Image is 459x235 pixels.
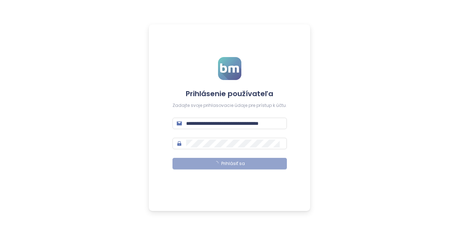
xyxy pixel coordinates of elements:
[213,160,219,166] span: loading
[177,141,182,146] span: lock
[172,102,287,109] div: Zadajte svoje prihlasovacie údaje pre prístup k účtu.
[221,160,245,167] span: Prihlásiť sa
[218,57,241,80] img: logo
[177,121,182,126] span: mail
[172,89,287,99] h4: Prihlásenie používateľa
[172,158,287,169] button: Prihlásiť sa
